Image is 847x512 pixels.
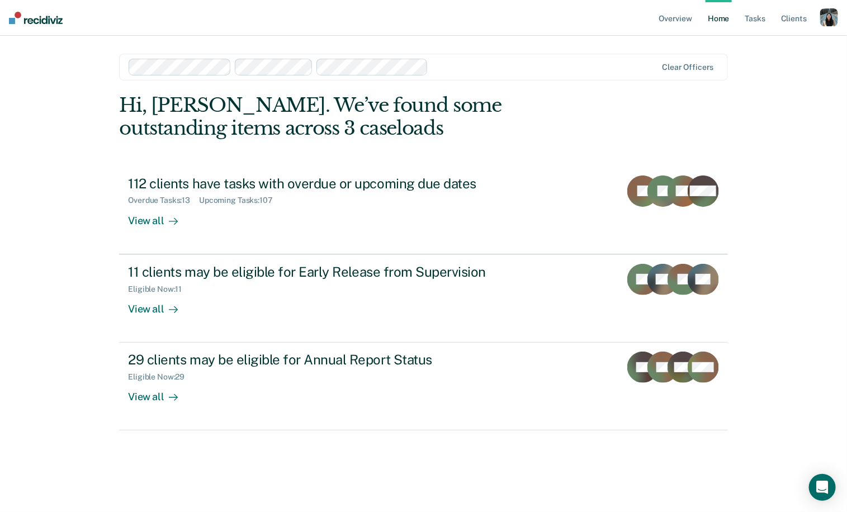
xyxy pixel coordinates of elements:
div: Eligible Now : 11 [128,285,191,294]
div: 29 clients may be eligible for Annual Report Status [128,352,520,368]
div: Clear officers [663,63,714,72]
img: Recidiviz [9,12,63,24]
div: View all [128,382,191,404]
a: 112 clients have tasks with overdue or upcoming due datesOverdue Tasks:13Upcoming Tasks:107View all [119,167,727,254]
div: View all [128,205,191,227]
div: Upcoming Tasks : 107 [199,196,282,205]
div: Open Intercom Messenger [809,474,836,501]
div: 11 clients may be eligible for Early Release from Supervision [128,264,520,280]
div: Overdue Tasks : 13 [128,196,199,205]
div: View all [128,293,191,315]
div: Eligible Now : 29 [128,372,193,382]
div: Hi, [PERSON_NAME]. We’ve found some outstanding items across 3 caseloads [119,94,606,140]
a: 29 clients may be eligible for Annual Report StatusEligible Now:29View all [119,343,727,430]
div: 112 clients have tasks with overdue or upcoming due dates [128,176,520,192]
a: 11 clients may be eligible for Early Release from SupervisionEligible Now:11View all [119,254,727,343]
